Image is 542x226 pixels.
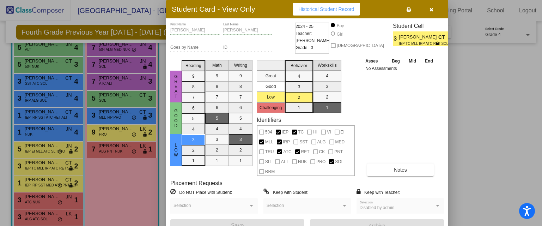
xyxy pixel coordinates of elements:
span: EI [341,128,345,136]
span: IEP [282,128,288,136]
span: 2 [448,35,454,43]
label: = Keep with Teacher: [357,189,400,196]
span: ALG [317,138,326,146]
span: Historical Student Record [298,6,354,12]
span: TC [298,128,304,136]
span: Grade : 3 [296,44,313,51]
th: Beg [387,57,404,65]
span: Great [173,74,179,99]
span: 3 [393,35,399,43]
span: 504 [265,128,272,136]
span: MED [335,138,345,146]
h3: Student Card - View Only [172,5,255,13]
span: MLL [265,138,273,146]
span: IRP [283,138,290,146]
span: CK [319,148,325,156]
span: PRO [316,157,325,166]
td: No Assessments [364,65,438,72]
span: RRM [265,167,275,176]
th: Mid [404,57,420,65]
span: NUK [298,157,307,166]
span: PNT [334,148,343,156]
span: Disabled by admin [360,205,395,210]
span: TRU [265,148,274,156]
span: SOL [335,157,343,166]
span: 2024 - 25 [296,23,313,30]
span: RET [301,148,310,156]
input: goes by name [170,45,220,50]
span: ALT [281,157,288,166]
span: IEP TC MLL IRP ATC RET SOL [399,41,437,46]
div: Girl [336,31,343,37]
label: = Keep with Student: [263,189,309,196]
span: SST [299,138,307,146]
button: Historical Student Record [293,3,360,16]
label: = Do NOT Place with Student: [170,189,232,196]
label: Identifiers [257,117,281,123]
span: Teacher: [PERSON_NAME] [296,30,330,44]
span: ATC [283,148,291,156]
label: Placement Requests [170,180,223,186]
span: Notes [394,167,407,173]
span: VI [327,128,331,136]
span: Good [173,108,179,128]
h3: Student Cell [393,23,454,29]
span: CT [438,34,448,41]
div: Boy [336,23,344,29]
span: HI [313,128,317,136]
th: End [420,57,437,65]
span: SLI [265,157,272,166]
span: [DEMOGRAPHIC_DATA] [337,41,384,50]
span: [PERSON_NAME] [399,34,438,41]
span: Low [173,143,179,157]
th: Asses [364,57,387,65]
button: Notes [367,163,434,176]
